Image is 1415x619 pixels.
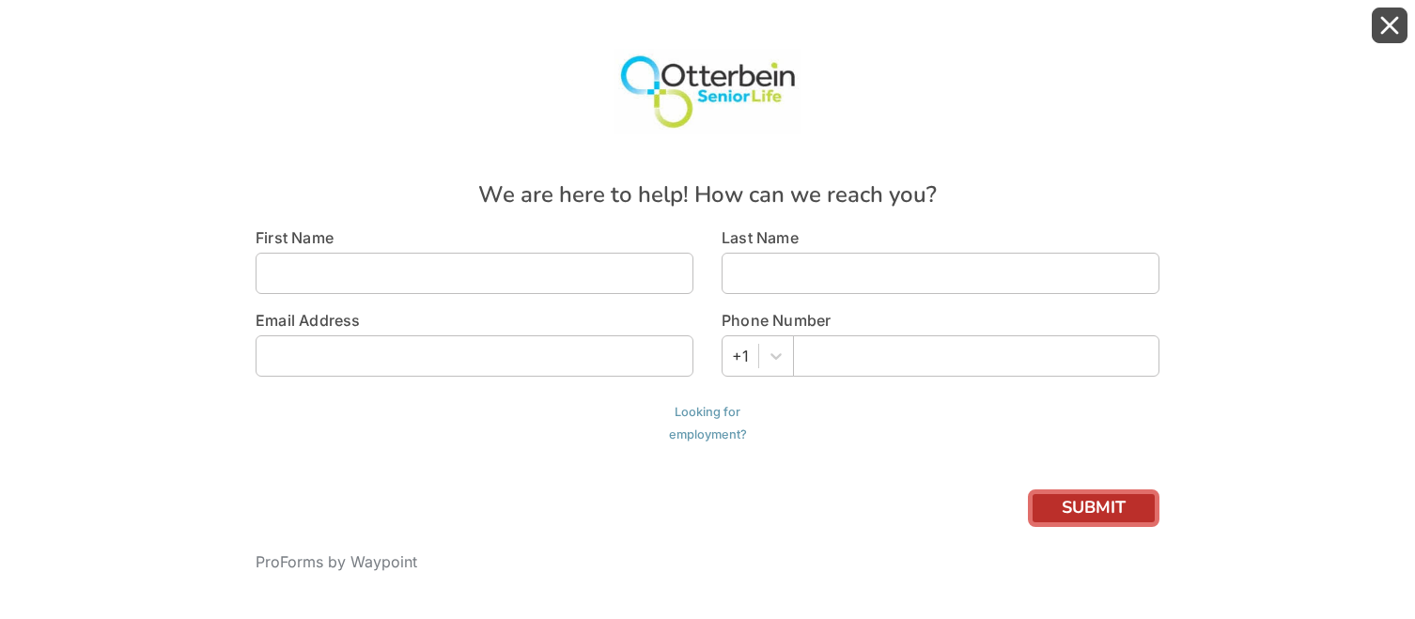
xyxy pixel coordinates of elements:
span: Email Address [256,311,361,330]
a: ProForms by Waypoint [256,552,417,571]
a: Looking for employment? [669,405,747,441]
img: 138ced3b-02ab-4d50-86c2-1e2e4c26e06c.jpeg [614,49,801,134]
div: We are here to help! How can we reach you? [256,178,1159,211]
span: Last Name [722,228,799,247]
span: Phone Number [722,311,831,330]
button: Close [1372,8,1407,43]
span: First Name [256,228,334,247]
button: SUBMIT [1028,489,1159,527]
